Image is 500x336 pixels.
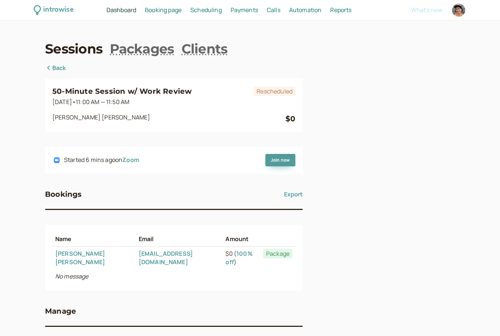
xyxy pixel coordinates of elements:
[330,5,351,15] a: Reports
[190,5,222,15] a: Scheduling
[223,232,260,246] th: Amount
[55,272,89,280] i: No message
[76,98,129,106] span: 11:00 AM — 11:50 AM
[54,157,60,163] img: integrations-zoom-icon.png
[72,98,76,106] span: •
[411,7,442,13] button: What's new
[284,188,303,200] button: Export
[223,246,260,269] td: $0 ( )
[52,98,129,106] span: [DATE]
[107,6,136,14] span: Dashboard
[231,6,258,14] span: Payments
[330,6,351,14] span: Reports
[55,250,105,266] a: [PERSON_NAME] [PERSON_NAME]
[286,113,295,125] div: $0
[34,4,74,16] a: introwise
[52,113,286,125] div: [PERSON_NAME] [PERSON_NAME]
[43,4,73,16] div: introwise
[263,249,292,258] span: Package
[267,5,280,15] a: Calls
[190,6,222,14] span: Scheduling
[267,6,280,14] span: Calls
[107,5,136,15] a: Dashboard
[64,155,139,165] div: Started 6 mins ago on
[231,5,258,15] a: Payments
[145,5,182,15] a: Booking page
[289,6,322,14] span: Automation
[52,232,136,246] th: Name
[45,63,66,73] a: Back
[145,6,182,14] span: Booking page
[45,305,76,317] h3: Manage
[136,232,223,246] th: Email
[225,250,252,266] a: 100% off
[45,188,82,200] h3: Bookings
[110,40,174,58] a: Packages
[265,154,295,166] a: Join now
[289,5,322,15] a: Automation
[52,85,251,97] h3: 50-Minute Session w/ Work Review
[45,40,102,58] a: Sessions
[122,156,139,164] a: Zoom
[451,3,466,18] a: Account
[182,40,228,58] a: Clients
[411,6,442,14] span: What's new
[254,86,295,96] span: Rescheduled
[139,250,193,266] a: [EMAIL_ADDRESS][DOMAIN_NAME]
[463,301,500,336] iframe: Chat Widget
